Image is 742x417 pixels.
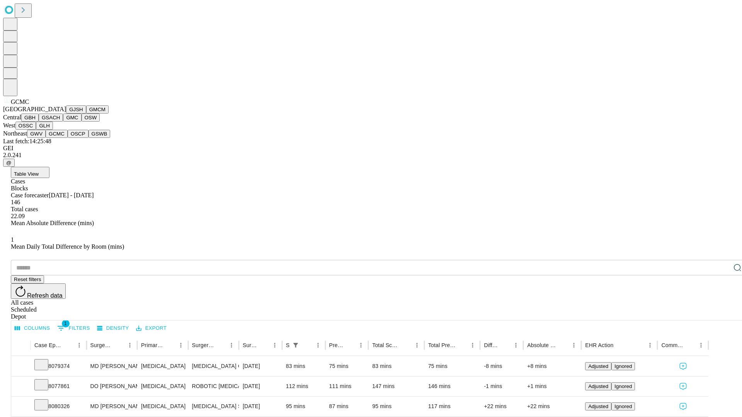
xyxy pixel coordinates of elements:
[15,122,36,130] button: OSSC
[372,342,400,348] div: Total Scheduled Duration
[62,320,70,327] span: 1
[456,340,467,351] button: Sort
[11,98,29,105] span: GCMC
[11,192,49,198] span: Case forecaster
[614,383,632,389] span: Ignored
[141,342,163,348] div: Primary Service
[46,130,68,138] button: GCMC
[467,340,478,351] button: Menu
[286,342,289,348] div: Scheduled In Room Duration
[11,243,124,250] span: Mean Daily Total Difference by Room (mins)
[585,342,613,348] div: EHR Action
[412,340,422,351] button: Menu
[11,283,66,299] button: Refresh data
[3,138,51,144] span: Last fetch: 14:25:48
[95,322,131,334] button: Density
[302,340,313,351] button: Sort
[484,342,499,348] div: Difference
[11,199,20,205] span: 146
[74,340,85,351] button: Menu
[34,376,83,396] div: 8077861
[588,363,608,369] span: Adjusted
[3,145,739,152] div: GEI
[685,340,696,351] button: Sort
[90,397,133,416] div: MD [PERSON_NAME] R Md
[428,397,477,416] div: 117 mins
[696,340,706,351] button: Menu
[372,376,420,396] div: 147 mins
[428,356,477,376] div: 75 mins
[568,340,579,351] button: Menu
[356,340,366,351] button: Menu
[527,397,577,416] div: +22 mins
[372,356,420,376] div: 83 mins
[215,340,226,351] button: Sort
[645,340,655,351] button: Menu
[55,322,92,334] button: Show filters
[614,403,632,409] span: Ignored
[345,340,356,351] button: Sort
[611,382,635,390] button: Ignored
[34,342,62,348] div: Case Epic Id
[428,342,456,348] div: Total Predicted Duration
[290,340,301,351] div: 1 active filter
[585,402,611,410] button: Adjusted
[290,340,301,351] button: Show filters
[6,160,12,166] span: @
[192,376,235,396] div: ROBOTIC [MEDICAL_DATA]
[243,356,278,376] div: [DATE]
[134,322,168,334] button: Export
[15,380,27,393] button: Expand
[14,171,39,177] span: Table View
[66,105,86,114] button: GJSH
[13,322,52,334] button: Select columns
[49,192,94,198] span: [DATE] - [DATE]
[511,340,521,351] button: Menu
[286,356,322,376] div: 83 mins
[226,340,237,351] button: Menu
[27,130,46,138] button: GWV
[313,340,323,351] button: Menu
[269,340,280,351] button: Menu
[192,356,235,376] div: [MEDICAL_DATA] COMPLEX [MEDICAL_DATA] INFECT
[141,356,184,376] div: [MEDICAL_DATA]
[3,122,15,129] span: West
[611,402,635,410] button: Ignored
[68,130,88,138] button: OSCP
[286,376,322,396] div: 112 mins
[11,275,44,283] button: Reset filters
[63,340,74,351] button: Sort
[15,400,27,414] button: Expand
[90,342,113,348] div: Surgeon Name
[27,292,63,299] span: Refresh data
[527,342,557,348] div: Absolute Difference
[428,376,477,396] div: 146 mins
[329,342,344,348] div: Predicted In Room Duration
[614,340,625,351] button: Sort
[11,206,38,212] span: Total cases
[14,276,41,282] span: Reset filters
[484,356,519,376] div: -8 mins
[82,114,100,122] button: OSW
[15,360,27,373] button: Expand
[3,130,27,137] span: Northeast
[3,106,66,112] span: [GEOGRAPHIC_DATA]
[329,356,365,376] div: 75 mins
[63,114,81,122] button: GMC
[558,340,568,351] button: Sort
[34,397,83,416] div: 8080326
[585,382,611,390] button: Adjusted
[11,213,25,219] span: 22.09
[192,342,214,348] div: Surgery Name
[3,114,21,120] span: Central
[243,376,278,396] div: [DATE]
[86,105,109,114] button: GMCM
[500,340,511,351] button: Sort
[484,376,519,396] div: -1 mins
[90,376,133,396] div: DO [PERSON_NAME] [PERSON_NAME] Do
[372,397,420,416] div: 95 mins
[3,159,15,167] button: @
[124,340,135,351] button: Menu
[329,397,365,416] div: 87 mins
[11,220,94,226] span: Mean Absolute Difference (mins)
